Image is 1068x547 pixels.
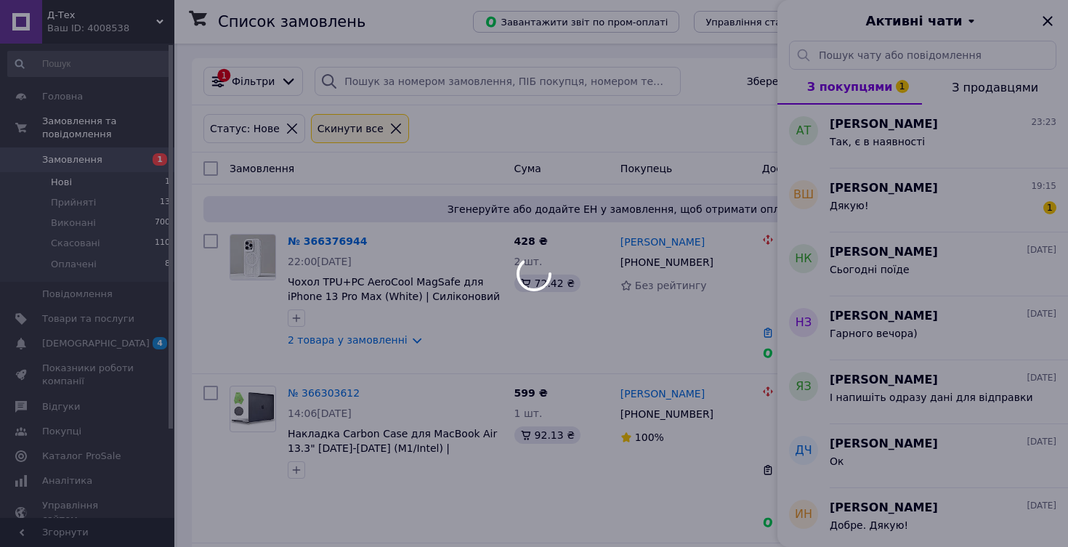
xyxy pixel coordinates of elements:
span: [DATE] [1027,436,1056,448]
span: Згенеруйте або додайте ЕН у замовлення, щоб отримати оплату [209,202,1036,216]
a: Фото товару [230,386,276,432]
span: Прийняті [51,196,96,209]
input: Пошук за номером замовлення, ПІБ покупця, номером телефону, Email, номером накладної [315,67,681,96]
div: Ваш ID: 4008538 [47,22,174,35]
span: 700 [155,216,170,230]
div: Статус: Нове [207,121,283,137]
span: 19:15 [1031,180,1056,193]
span: Сьогодні поїде [830,264,910,275]
span: ДЧ [795,442,812,459]
span: 14:06[DATE] [288,408,352,419]
span: [DATE] [1027,244,1056,256]
span: 100% [635,431,664,443]
span: [DATE] [1027,372,1056,384]
span: Збережені фільтри: [747,74,853,89]
span: Замовлення [230,163,294,174]
button: Закрити [1039,12,1056,30]
span: Д-Тех [47,9,156,22]
div: [PHONE_NUMBER] [618,404,716,424]
span: 1 [896,80,909,93]
img: Фото товару [230,392,275,425]
button: Активні чати [818,12,1027,31]
div: Cкинути все [315,121,387,137]
span: 1 [153,153,167,166]
span: ЯЗ [796,378,811,395]
a: Чохол TPU+PC AeroCool MagSafe для iPhone 13 Pro Max (White) | Силіконовий магнітний чохол на Айфо... [288,276,500,331]
button: Управління статусами [694,11,828,33]
a: [PERSON_NAME] [620,386,705,401]
span: Каталог ProSale [42,450,121,463]
span: 428 ₴ [514,235,548,247]
span: [PERSON_NAME] [830,180,938,197]
span: Активні чати [865,12,962,31]
span: Головна [42,90,83,103]
span: Управління статусами [705,17,817,28]
span: Відгуки [42,400,80,413]
span: Нові [51,176,72,189]
span: Дякую! [830,200,869,211]
input: Пошук [7,51,171,77]
span: 599 ₴ [514,387,548,399]
span: 13 [160,196,170,209]
a: Фото товару [230,234,276,280]
span: 1 [165,176,170,189]
span: Гарного вечора) [830,328,918,339]
span: Повідомлення [42,288,113,301]
a: № 366303612 [288,387,360,399]
button: ВШ[PERSON_NAME]19:15Дякую!1 [777,169,1068,232]
button: НК[PERSON_NAME][DATE]Сьогодні поїде [777,232,1068,296]
span: 22:00[DATE] [288,256,352,267]
span: 1 [1043,201,1056,214]
span: [PERSON_NAME] [830,372,938,389]
img: Фото товару [230,235,275,280]
a: [PERSON_NAME] [620,235,705,249]
span: [DEMOGRAPHIC_DATA] [42,337,150,350]
span: Завантажити звіт по пром-оплаті [485,15,668,28]
span: [PERSON_NAME] [830,244,938,261]
span: Так, є в наявності [830,136,925,147]
span: З покупцями [807,80,893,94]
span: Показники роботи компанії [42,362,134,388]
span: 4 [153,337,167,349]
span: ИН [795,506,812,523]
span: [DATE] [1027,500,1056,512]
span: З продавцями [952,81,1038,94]
span: ВШ [793,187,814,203]
span: [PERSON_NAME] [830,500,938,516]
span: Доставка та оплата [762,163,869,174]
span: НК [795,251,812,267]
span: Оплачені [51,258,97,271]
span: Товари та послуги [42,312,134,325]
button: ЯЗ[PERSON_NAME][DATE]І напишіть одразу дані для відправки [777,360,1068,424]
span: І напишіть одразу дані для відправки [830,392,1033,403]
span: 2 шт. [514,256,543,267]
span: [DATE] [1027,308,1056,320]
span: [PERSON_NAME] [830,116,938,133]
span: Замовлення [42,153,102,166]
div: 92.13 ₴ [514,426,580,444]
span: 8 [165,258,170,271]
button: З продавцями [922,70,1068,105]
div: 72.42 ₴ [514,275,580,292]
a: Накладка Carbon Case для MacBook Air 13.3" [DATE]-[DATE] (M1/Intel) | Карбоновий чохол на Макбук ... [288,428,497,469]
span: Ок [830,455,844,467]
span: Управління сайтом [42,499,134,525]
button: ДЧ[PERSON_NAME][DATE]Ок [777,424,1068,488]
span: Виконані [51,216,96,230]
span: Покупці [42,425,81,438]
span: Без рейтингу [635,280,707,291]
div: [PHONE_NUMBER] [618,252,716,272]
button: АТ[PERSON_NAME]23:23Так, є в наявності [777,105,1068,169]
span: Замовлення та повідомлення [42,115,174,141]
span: НЗ [796,315,812,331]
button: НЗ[PERSON_NAME][DATE]Гарного вечора) [777,296,1068,360]
span: 1 шт. [514,408,543,419]
span: Добре. Дякую! [830,519,908,531]
span: Фільтри [232,74,275,89]
input: Пошук чату або повідомлення [789,41,1056,70]
span: 110 [155,237,170,250]
span: Аналітика [42,474,92,487]
a: 2 товара у замовленні [288,334,408,346]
